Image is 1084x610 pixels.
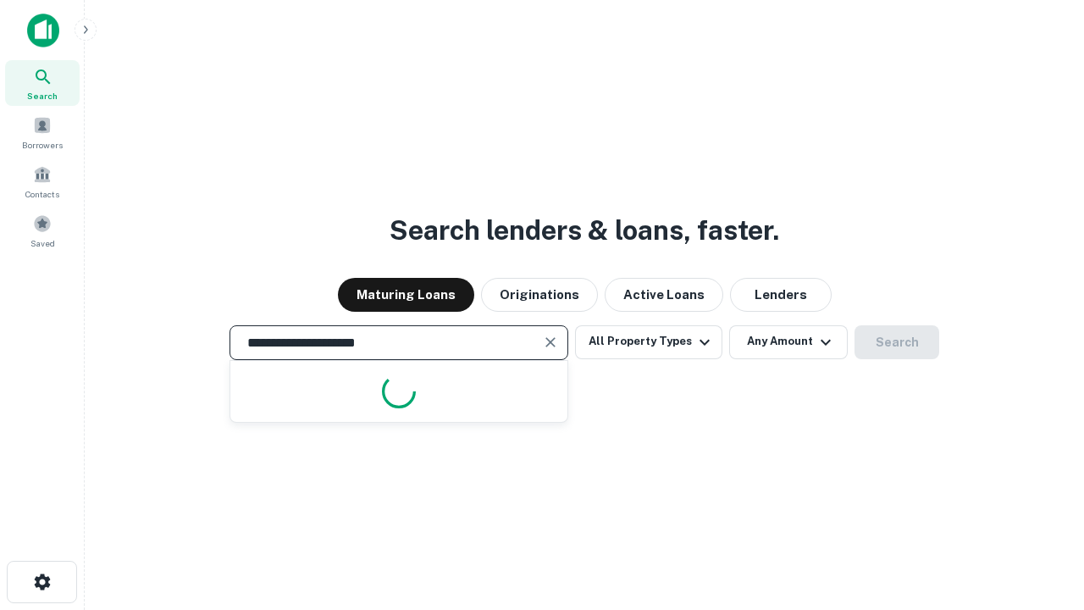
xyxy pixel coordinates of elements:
[5,109,80,155] a: Borrowers
[5,60,80,106] a: Search
[999,474,1084,556] iframe: Chat Widget
[730,278,832,312] button: Lenders
[390,210,779,251] h3: Search lenders & loans, faster.
[338,278,474,312] button: Maturing Loans
[481,278,598,312] button: Originations
[5,158,80,204] a: Contacts
[27,14,59,47] img: capitalize-icon.png
[539,330,562,354] button: Clear
[5,208,80,253] a: Saved
[575,325,722,359] button: All Property Types
[27,89,58,103] span: Search
[729,325,848,359] button: Any Amount
[25,187,59,201] span: Contacts
[30,236,55,250] span: Saved
[22,138,63,152] span: Borrowers
[605,278,723,312] button: Active Loans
